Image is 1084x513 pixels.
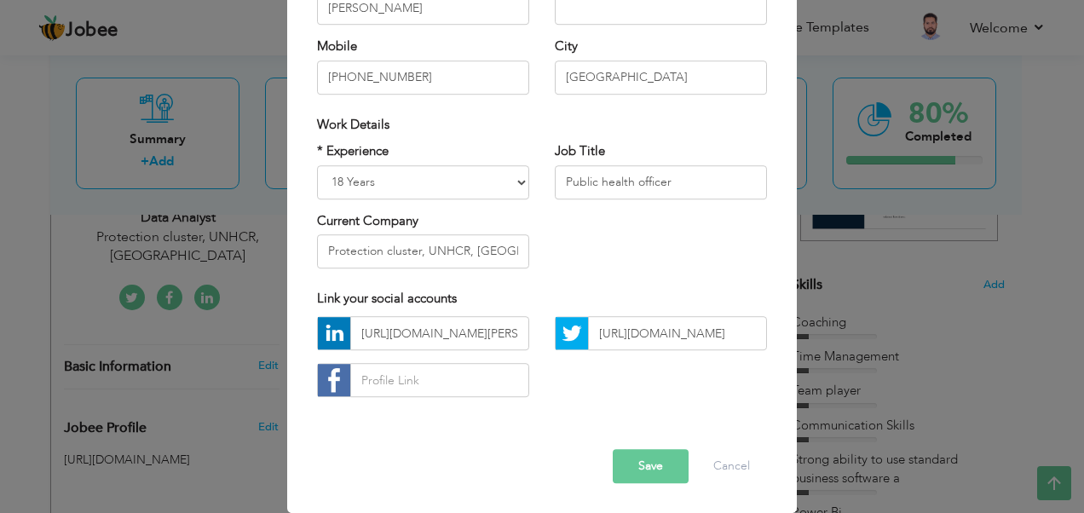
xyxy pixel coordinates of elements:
[350,317,529,351] input: Profile Link
[317,116,389,133] span: Work Details
[588,317,767,351] input: Profile Link
[318,365,350,397] img: facebook
[317,212,418,230] label: Current Company
[317,142,389,160] label: * Experience
[317,37,357,55] label: Mobile
[317,290,457,307] span: Link your social accounts
[555,142,605,160] label: Job Title
[613,450,689,484] button: Save
[556,318,588,350] img: Twitter
[696,450,767,484] button: Cancel
[555,37,578,55] label: City
[318,318,350,350] img: linkedin
[350,364,529,398] input: Profile Link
